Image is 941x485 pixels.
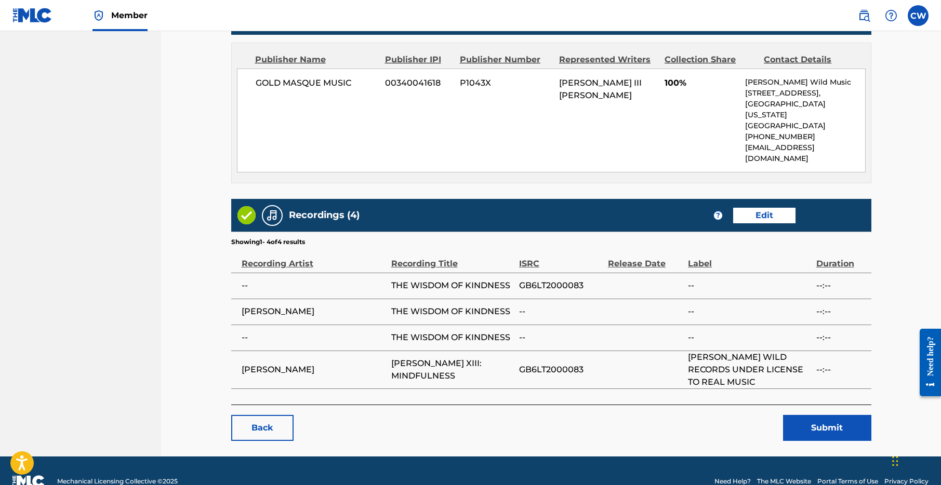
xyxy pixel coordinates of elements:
p: Showing 1 - 4 of 4 results [231,237,305,247]
span: [PERSON_NAME] III [PERSON_NAME] [559,78,642,100]
span: THE WISDOM OF KINDNESS [391,279,514,292]
span: --:-- [816,363,866,376]
span: GB6LT2000083 [519,279,603,292]
div: Drag [892,446,898,477]
div: Represented Writers [559,53,657,66]
div: Publisher IPI [385,53,452,66]
div: Help [881,5,902,26]
div: Recording Artist [242,247,386,270]
span: --:-- [816,305,866,318]
span: -- [688,305,811,318]
h5: Recordings (4) [289,209,360,221]
div: Duration [816,247,866,270]
img: MLC Logo [12,8,52,23]
span: -- [519,305,603,318]
span: -- [688,331,811,344]
img: help [885,9,897,22]
div: Publisher Name [255,53,377,66]
span: [PERSON_NAME] WILD RECORDS UNDER LICENSE TO REAL MUSIC [688,351,811,388]
p: [STREET_ADDRESS], [745,88,865,99]
span: THE WISDOM OF KINDNESS [391,305,514,318]
span: 100% [665,77,738,89]
span: 00340041618 [385,77,452,89]
img: Valid [237,206,256,224]
p: [GEOGRAPHIC_DATA] [745,120,865,131]
span: -- [242,279,386,292]
div: Label [688,247,811,270]
p: [PERSON_NAME] Wild Music [745,77,865,88]
p: [PHONE_NUMBER] [745,131,865,142]
p: [EMAIL_ADDRESS][DOMAIN_NAME] [745,142,865,164]
a: Public Search [854,5,874,26]
img: Top Rightsholder [92,9,105,22]
a: Back [231,415,294,441]
span: --:-- [816,279,866,292]
span: -- [519,331,603,344]
iframe: Resource Center [912,321,941,405]
span: -- [688,279,811,292]
button: Submit [783,415,871,441]
img: Recordings [266,209,279,222]
div: Contact Details [764,53,855,66]
div: Recording Title [391,247,514,270]
div: Release Date [608,247,683,270]
span: Member [111,9,148,21]
span: --:-- [816,331,866,344]
span: -- [242,331,386,344]
div: Publisher Number [460,53,551,66]
span: GOLD MASQUE MUSIC [256,77,378,89]
span: GB6LT2000083 [519,363,603,376]
p: [GEOGRAPHIC_DATA][US_STATE] [745,99,865,120]
span: [PERSON_NAME] XIII: MINDFULNESS [391,357,514,382]
span: P1043X [460,77,551,89]
span: [PERSON_NAME] [242,363,386,376]
a: Edit [733,208,796,223]
img: search [858,9,870,22]
span: [PERSON_NAME] [242,305,386,318]
div: Collection Share [665,53,756,66]
span: ? [714,211,722,220]
div: ISRC [519,247,603,270]
span: THE WISDOM OF KINDNESS [391,331,514,344]
iframe: Chat Widget [889,435,941,485]
div: User Menu [908,5,929,26]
